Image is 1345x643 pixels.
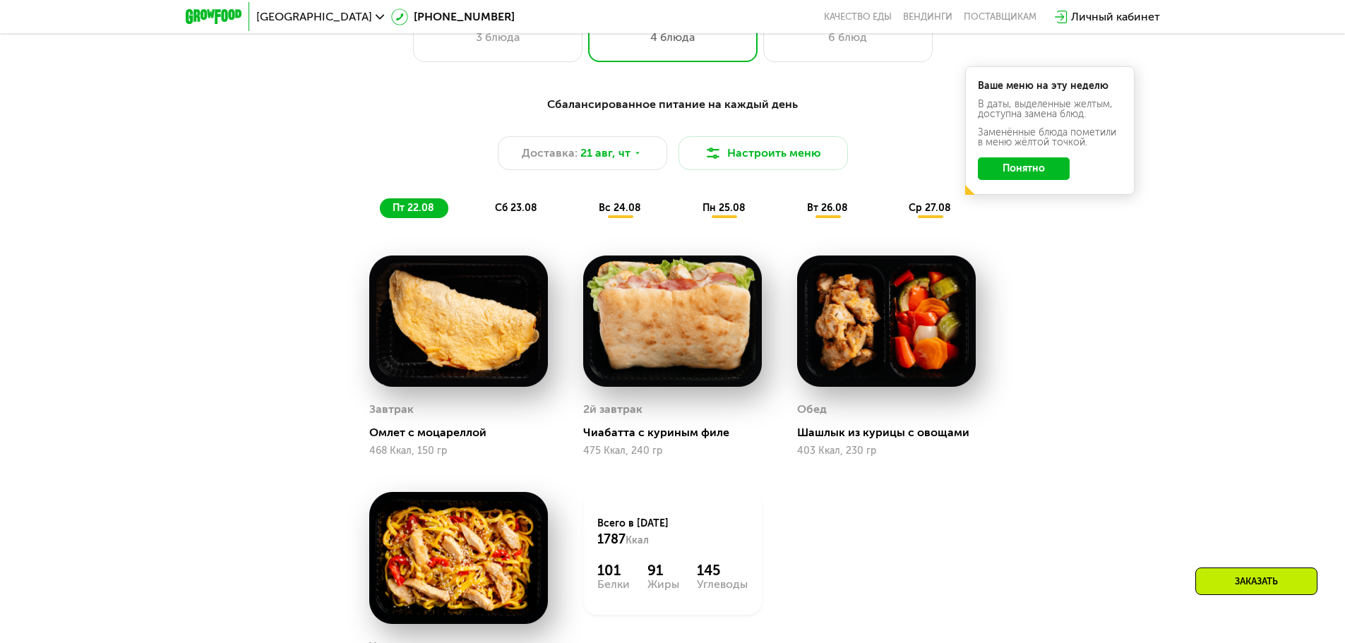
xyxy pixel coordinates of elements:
[703,202,746,214] span: пн 25.08
[909,202,951,214] span: ср 27.08
[679,136,848,170] button: Настроить меню
[978,81,1122,91] div: Ваше меню на эту неделю
[903,11,952,23] a: Вендинги
[255,96,1091,114] div: Сбалансированное питание на каждый день
[1195,567,1317,595] div: Заказать
[964,11,1036,23] div: поставщикам
[978,100,1122,119] div: В даты, выделенные желтым, доступна замена блюд.
[978,157,1070,180] button: Понятно
[580,145,630,162] span: 21 авг, чт
[522,145,578,162] span: Доставка:
[978,128,1122,148] div: Заменённые блюда пометили в меню жёлтой точкой.
[597,531,626,547] span: 1787
[697,562,748,579] div: 145
[647,562,679,579] div: 91
[697,579,748,590] div: Углеводы
[583,445,762,457] div: 475 Ккал, 240 гр
[391,8,515,25] a: [PHONE_NUMBER]
[807,202,848,214] span: вт 26.08
[599,202,641,214] span: вс 24.08
[583,426,773,440] div: Чиабатта с куриным филе
[797,426,987,440] div: Шашлык из курицы с овощами
[797,399,827,420] div: Обед
[824,11,892,23] a: Качество еды
[647,579,679,590] div: Жиры
[583,399,642,420] div: 2й завтрак
[778,29,918,46] div: 6 блюд
[495,202,537,214] span: сб 23.08
[369,426,559,440] div: Омлет с моцареллой
[1071,8,1160,25] div: Личный кабинет
[597,562,630,579] div: 101
[428,29,568,46] div: 3 блюда
[603,29,743,46] div: 4 блюда
[626,534,649,546] span: Ккал
[256,11,372,23] span: [GEOGRAPHIC_DATA]
[393,202,434,214] span: пт 22.08
[369,445,548,457] div: 468 Ккал, 150 гр
[797,445,976,457] div: 403 Ккал, 230 гр
[369,399,414,420] div: Завтрак
[597,579,630,590] div: Белки
[597,517,748,548] div: Всего в [DATE]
